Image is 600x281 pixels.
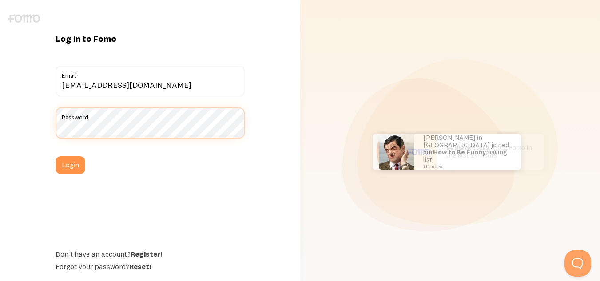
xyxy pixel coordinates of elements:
[564,250,591,277] iframe: Help Scout Beacon - Open
[131,249,162,258] a: Register!
[129,262,151,271] a: Reset!
[446,143,489,152] b: 14 marketers
[56,33,245,44] h1: Log in to Fomo
[8,14,40,23] img: fomo-logo-gray-b99e0e8ada9f9040e2984d0d95b3b12da0074ffd48d1e5cb62ac37fc77b0b268.svg
[446,144,535,159] p: joined Fomo in the last 24 hours
[56,66,245,81] label: Email
[56,156,85,174] button: Login
[56,107,245,123] label: Password
[379,134,414,170] img: Fomo avatar
[373,134,408,170] img: sunglasses-1df05895407ceafd0ba06e6497a1a247930d9d375714a09404fe10825e0c2bc3.png
[401,134,437,170] img: User avatar
[56,262,245,271] div: Forgot your password?
[56,249,245,258] div: Don't have an account?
